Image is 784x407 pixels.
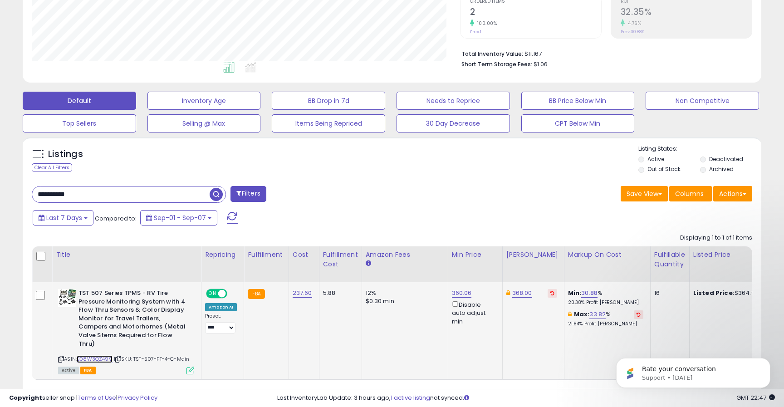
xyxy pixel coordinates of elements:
div: 16 [654,289,682,297]
div: Clear All Filters [32,163,72,172]
button: Non Competitive [646,92,759,110]
button: Items Being Repriced [272,114,385,132]
button: Top Sellers [23,114,136,132]
div: Last InventoryLab Update: 3 hours ago, not synced. [277,394,775,402]
span: FBA [80,367,96,374]
div: Fulfillable Quantity [654,250,686,269]
iframe: Intercom notifications message [603,339,784,402]
a: Terms of Use [78,393,116,402]
div: Repricing [205,250,240,260]
div: Preset: [205,313,237,333]
label: Archived [709,165,734,173]
button: Filters [230,186,266,202]
div: ASIN: [58,289,194,373]
a: 368.00 [512,289,532,298]
h2: 2 [470,7,601,19]
button: Save View [621,186,668,201]
li: $11,167 [461,48,745,59]
div: [PERSON_NAME] [506,250,560,260]
span: Columns [675,189,704,198]
div: $0.30 min [366,297,441,305]
button: Inventory Age [147,92,261,110]
p: 20.38% Profit [PERSON_NAME] [568,299,643,306]
b: TST 507 Series TPMS - RV Tire Pressure Monitoring System with 4 Flow Thru Sensors & Color Display... [78,289,189,350]
b: Min: [568,289,582,297]
span: Sep-01 - Sep-07 [154,213,206,222]
p: Listing States: [638,145,761,153]
label: Out of Stock [647,165,681,173]
div: Markup on Cost [568,250,647,260]
div: % [568,310,643,327]
button: 30 Day Decrease [397,114,510,132]
button: Last 7 Days [33,210,93,226]
div: 12% [366,289,441,297]
button: CPT Below Min [521,114,635,132]
div: Fulfillment [248,250,284,260]
a: 237.60 [293,289,312,298]
div: Amazon AI [205,303,237,311]
button: BB Price Below Min [521,92,635,110]
div: Cost [293,250,315,260]
div: Title [56,250,197,260]
h5: Listings [48,148,83,161]
span: | SKU: TST-507-FT-4-C-Main [114,355,189,363]
h2: 32.35% [621,7,752,19]
a: 30.88 [581,289,598,298]
b: Short Term Storage Fees: [461,60,532,68]
div: seller snap | | [9,394,157,402]
a: B08W3QZ499 [77,355,113,363]
div: Displaying 1 to 1 of 1 items [680,234,752,242]
div: 5.88 [323,289,355,297]
small: Amazon Fees. [366,260,371,268]
label: Active [647,155,664,163]
div: Listed Price [693,250,772,260]
p: 21.84% Profit [PERSON_NAME] [568,321,643,327]
div: Disable auto adjust min [452,299,495,326]
small: Prev: 1 [470,29,481,34]
span: All listings currently available for purchase on Amazon [58,367,79,374]
a: 360.06 [452,289,472,298]
a: 1 active listing [391,393,430,402]
small: 100.00% [474,20,497,27]
div: $364.98 [693,289,769,297]
i: Revert to store-level Dynamic Max Price [550,291,554,295]
label: Deactivated [709,155,743,163]
strong: Copyright [9,393,42,402]
b: Listed Price: [693,289,735,297]
a: Privacy Policy [118,393,157,402]
button: Sep-01 - Sep-07 [140,210,217,226]
div: Amazon Fees [366,250,444,260]
th: The percentage added to the cost of goods (COGS) that forms the calculator for Min & Max prices. [564,246,650,282]
i: Revert to store-level Max Markup [637,312,641,317]
a: 33.82 [589,310,606,319]
button: Needs to Reprice [397,92,510,110]
button: BB Drop in 7d [272,92,385,110]
div: Min Price [452,250,499,260]
b: Total Inventory Value: [461,50,523,58]
button: Actions [713,186,752,201]
img: 5118I8smyWL._SL40_.jpg [58,289,76,307]
i: This overrides the store level Dynamic Max Price for this listing [506,290,510,296]
span: Last 7 Days [46,213,82,222]
div: % [568,289,643,306]
b: Max: [574,310,590,319]
span: Compared to: [95,214,137,223]
button: Default [23,92,136,110]
span: $1.06 [534,60,548,69]
i: This overrides the store level max markup for this listing [568,311,572,317]
small: FBA [248,289,265,299]
small: Prev: 30.88% [621,29,644,34]
button: Columns [669,186,712,201]
button: Selling @ Max [147,114,261,132]
span: OFF [226,290,240,298]
small: 4.76% [625,20,642,27]
div: Fulfillment Cost [323,250,358,269]
span: ON [207,290,218,298]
